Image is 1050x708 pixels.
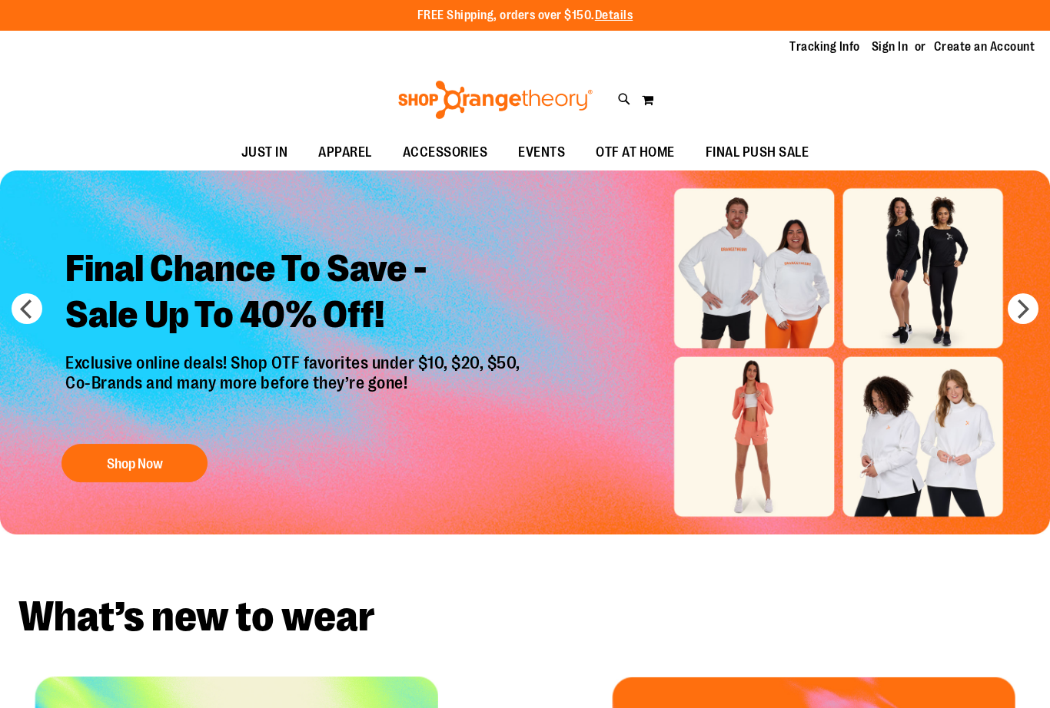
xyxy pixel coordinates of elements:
[417,7,633,25] p: FREE Shipping, orders over $150.
[580,135,690,170] a: OTF AT HOME
[596,135,675,170] span: OTF AT HOME
[595,8,633,22] a: Details
[518,135,565,170] span: EVENTS
[387,135,503,170] a: ACCESSORIES
[789,38,860,55] a: Tracking Info
[1008,293,1038,324] button: next
[303,135,387,170] a: APPAREL
[503,135,580,170] a: EVENTS
[226,135,304,170] a: JUST IN
[934,38,1035,55] a: Create an Account
[54,234,536,490] a: Final Chance To Save -Sale Up To 40% Off! Exclusive online deals! Shop OTF favorites under $10, $...
[690,135,825,170] a: FINAL PUSH SALE
[706,135,809,170] span: FINAL PUSH SALE
[12,293,42,324] button: prev
[403,135,488,170] span: ACCESSORIES
[872,38,909,55] a: Sign In
[18,596,1032,638] h2: What’s new to wear
[54,353,536,428] p: Exclusive online deals! Shop OTF favorites under $10, $20, $50, Co-Brands and many more before th...
[396,81,595,119] img: Shop Orangetheory
[318,135,372,170] span: APPAREL
[241,135,288,170] span: JUST IN
[54,234,536,353] h2: Final Chance To Save - Sale Up To 40% Off!
[61,444,208,482] button: Shop Now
